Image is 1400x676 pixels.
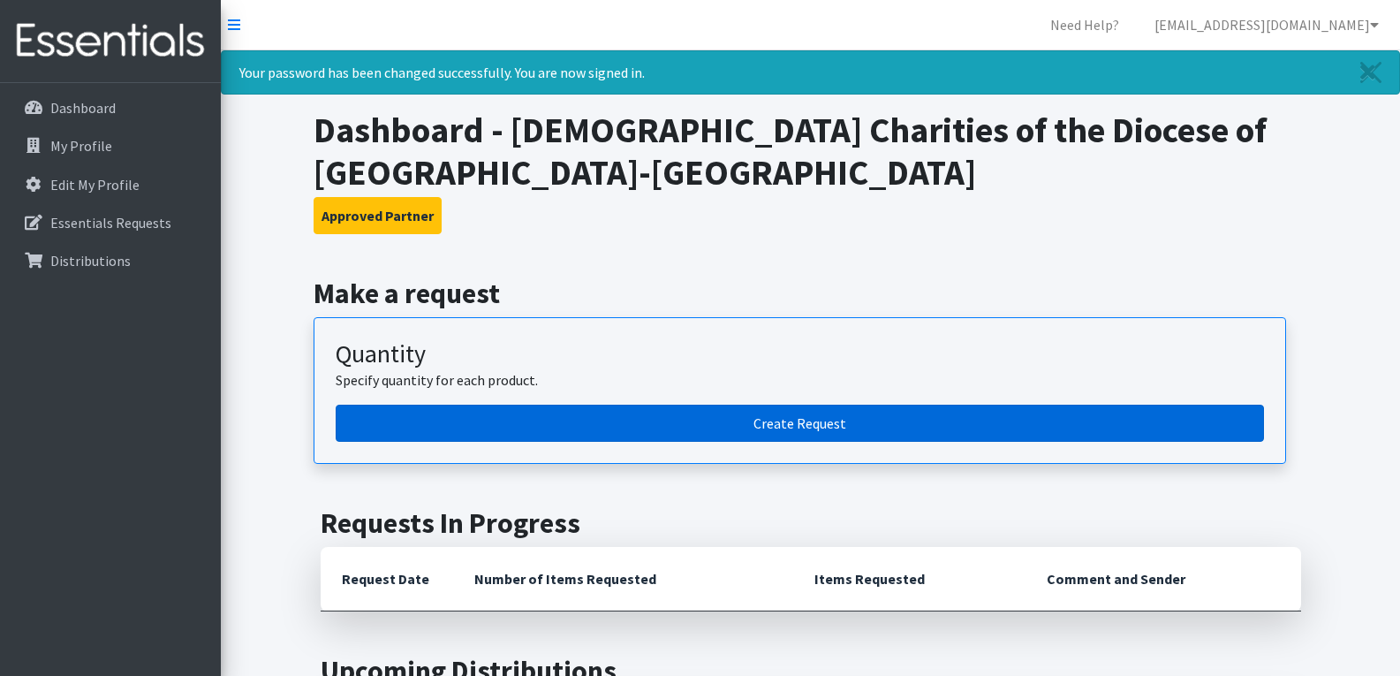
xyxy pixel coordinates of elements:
[336,339,1264,369] h3: Quantity
[453,547,794,611] th: Number of Items Requested
[7,128,214,163] a: My Profile
[7,205,214,240] a: Essentials Requests
[314,109,1307,194] h1: Dashboard - [DEMOGRAPHIC_DATA] Charities of the Diocese of [GEOGRAPHIC_DATA]-[GEOGRAPHIC_DATA]
[1140,7,1393,42] a: [EMAIL_ADDRESS][DOMAIN_NAME]
[7,167,214,202] a: Edit My Profile
[7,11,214,71] img: HumanEssentials
[1036,7,1133,42] a: Need Help?
[336,369,1264,391] p: Specify quantity for each product.
[1343,51,1399,94] a: Close
[321,506,1301,540] h2: Requests In Progress
[221,50,1400,95] div: Your password has been changed successfully. You are now signed in.
[7,243,214,278] a: Distributions
[50,252,131,270] p: Distributions
[314,277,1307,310] h2: Make a request
[1025,547,1300,611] th: Comment and Sender
[336,405,1264,442] a: Create a request by quantity
[50,176,140,194] p: Edit My Profile
[7,90,214,125] a: Dashboard
[793,547,1025,611] th: Items Requested
[314,197,442,234] button: Approved Partner
[50,99,116,117] p: Dashboard
[50,214,171,232] p: Essentials Requests
[50,137,112,155] p: My Profile
[321,547,453,611] th: Request Date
